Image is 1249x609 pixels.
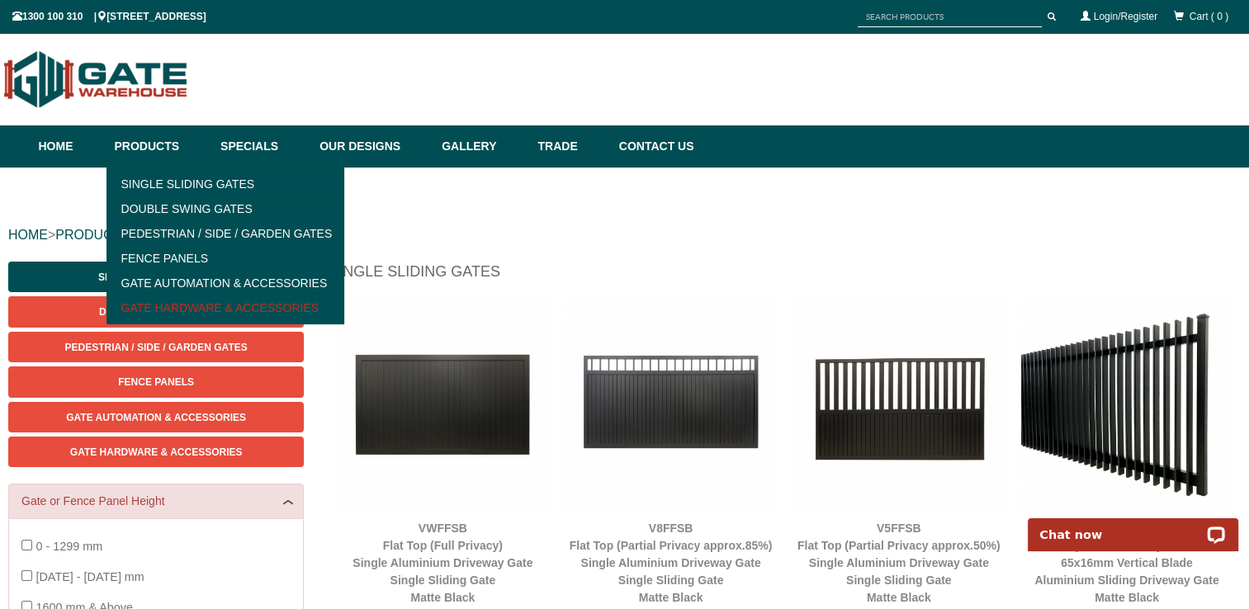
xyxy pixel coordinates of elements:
[611,125,694,168] a: Contact Us
[565,299,776,510] img: V8FFSB - Flat Top (Partial Privacy approx.85%) - Single Aluminium Driveway Gate - Single Sliding ...
[570,522,773,604] a: V8FFSBFlat Top (Partial Privacy approx.85%)Single Aluminium Driveway GateSingle Sliding GateMatte...
[8,209,1241,262] div: > >
[793,299,1005,510] img: V5FFSB - Flat Top (Partial Privacy approx.50%) - Single Aluminium Driveway Gate - Single Sliding ...
[111,271,340,295] a: Gate Automation & Accessories
[433,125,529,168] a: Gallery
[8,332,304,362] a: Pedestrian / Side / Garden Gates
[99,306,213,318] span: Double Swing Gates
[311,125,433,168] a: Our Designs
[1017,499,1249,551] iframe: LiveChat chat widget
[8,228,48,242] a: HOME
[212,125,311,168] a: Specials
[1021,299,1232,510] img: VBFFSB - Ready to Install Fully Welded 65x16mm Vertical Blade - Aluminium Sliding Driveway Gate -...
[35,540,102,553] span: 0 - 1299 mm
[111,196,340,221] a: Double Swing Gates
[70,446,243,458] span: Gate Hardware & Accessories
[39,125,106,168] a: Home
[8,296,304,327] a: Double Swing Gates
[329,262,1241,290] h1: Single Sliding Gates
[858,7,1042,27] input: SEARCH PRODUCTS
[21,493,291,510] a: Gate or Fence Panel Height
[1034,522,1218,604] a: VBFFSBReady to Install Fully Welded 65x16mm Vertical BladeAluminium Sliding Driveway GateMatte Black
[352,522,532,604] a: VWFFSBFlat Top (Full Privacy)Single Aluminium Driveway GateSingle Sliding GateMatte Black
[8,402,304,432] a: Gate Automation & Accessories
[1094,11,1157,22] a: Login/Register
[55,228,130,242] a: PRODUCTS
[8,262,304,292] a: Single Sliding Gates
[66,412,246,423] span: Gate Automation & Accessories
[8,366,304,397] a: Fence Panels
[12,11,206,22] span: 1300 100 310 | [STREET_ADDRESS]
[65,342,248,353] span: Pedestrian / Side / Garden Gates
[1190,11,1228,22] span: Cart ( 0 )
[111,172,340,196] a: Single Sliding Gates
[529,125,610,168] a: Trade
[8,437,304,467] a: Gate Hardware & Accessories
[35,570,144,583] span: [DATE] - [DATE] mm
[106,125,213,168] a: Products
[118,376,194,388] span: Fence Panels
[337,299,548,510] img: VWFFSB - Flat Top (Full Privacy) - Single Aluminium Driveway Gate - Single Sliding Gate - Matte B...
[111,221,340,246] a: Pedestrian / Side / Garden Gates
[98,271,214,283] span: Single Sliding Gates
[111,246,340,271] a: Fence Panels
[797,522,1001,604] a: V5FFSBFlat Top (Partial Privacy approx.50%)Single Aluminium Driveway GateSingle Sliding GateMatte...
[111,295,340,320] a: Gate Hardware & Accessories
